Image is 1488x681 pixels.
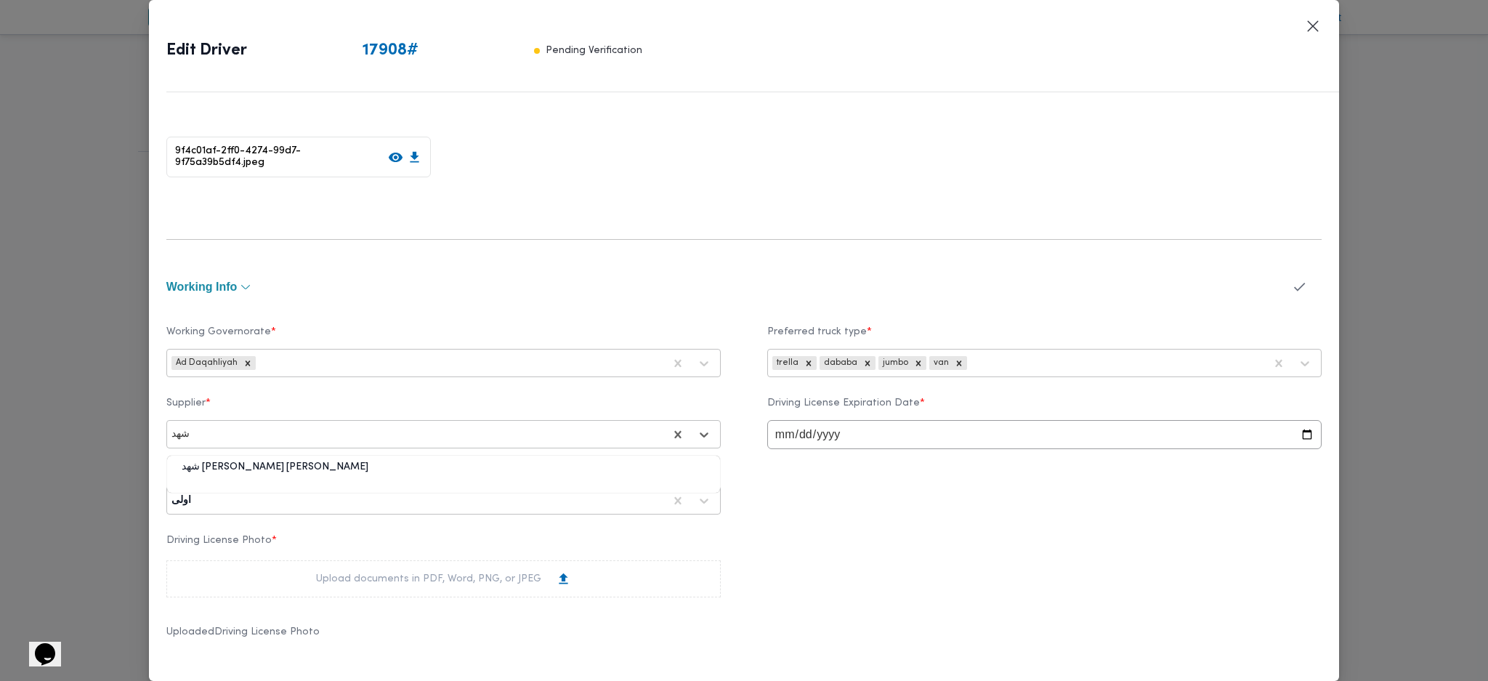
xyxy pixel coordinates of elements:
[772,356,801,371] div: trella
[166,281,237,293] span: working Info
[166,626,320,649] label: Uploaded Driving License Photo
[167,460,720,485] div: شهد [PERSON_NAME] [PERSON_NAME]
[166,326,721,349] label: Working Governorate
[801,356,817,371] div: Remove trella
[166,535,721,557] label: Driving License Photo
[15,623,61,666] iframe: chat widget
[316,571,571,587] div: Upload documents in PDF, Word, PNG, or JPEG
[171,356,240,371] div: Ad Daqahliyah
[171,495,191,507] div: أولى
[860,356,876,371] div: Remove dababa
[166,464,721,486] label: Driving license type
[166,137,431,177] div: 9f4c01af-2ff0-4274-99d7-9f75a39b5df4.jpeg
[166,281,1277,293] button: working Info
[363,39,418,63] span: 17908 #
[240,356,256,371] div: Remove Ad Daqahliyah
[767,420,1322,449] input: DD/MM/YYY
[951,356,967,371] div: Remove van
[546,39,642,63] p: Pending Verification
[1304,17,1322,35] button: Closes this modal window
[767,326,1322,349] label: Preferred truck type
[166,398,721,420] label: Supplier
[820,356,860,371] div: dababa
[166,17,642,84] div: Edit Driver
[910,356,926,371] div: Remove jumbo
[929,356,951,371] div: van
[767,398,1322,420] label: Driving License Expiration Date
[878,356,910,371] div: jumbo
